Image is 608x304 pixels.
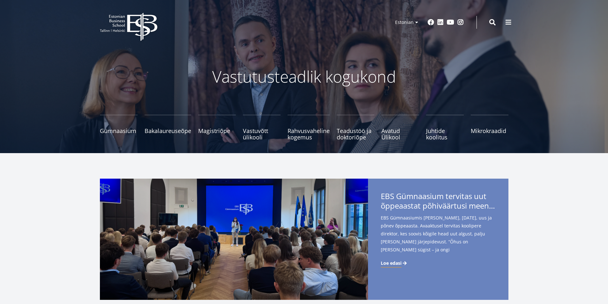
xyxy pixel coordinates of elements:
[198,115,236,140] a: Magistriõpe
[337,115,374,140] a: Teadustöö ja doktoriõpe
[337,128,374,140] span: Teadustöö ja doktoriõpe
[457,19,464,26] a: Instagram
[100,115,138,140] a: Gümnaasium
[100,179,368,300] img: a
[437,19,444,26] a: Linkedin
[288,115,330,140] a: Rahvusvaheline kogemus
[381,201,496,211] span: õppeaastat põhiväärtusi meenutades
[243,115,281,140] a: Vastuvõtt ülikooli
[288,128,330,140] span: Rahvusvaheline kogemus
[100,128,138,134] span: Gümnaasium
[471,128,508,134] span: Mikrokraadid
[145,128,191,134] span: Bakalaureuseõpe
[198,128,236,134] span: Magistriõpe
[426,128,464,140] span: Juhtide koolitus
[428,19,434,26] a: Facebook
[135,67,473,86] p: Vastutusteadlik kogukond
[381,214,496,264] span: EBS Gümnaasiumis [PERSON_NAME], [DATE], uus ja põnev õppeaasta. Avaaktusel tervitas koolipere dir...
[471,115,508,140] a: Mikrokraadid
[381,260,402,266] span: Loe edasi
[447,19,454,26] a: Youtube
[426,115,464,140] a: Juhtide koolitus
[381,260,408,266] a: Loe edasi
[243,128,281,140] span: Vastuvõtt ülikooli
[145,115,191,140] a: Bakalaureuseõpe
[381,128,419,140] span: Avatud Ülikool
[381,191,496,212] span: EBS Gümnaasium tervitas uut
[381,115,419,140] a: Avatud Ülikool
